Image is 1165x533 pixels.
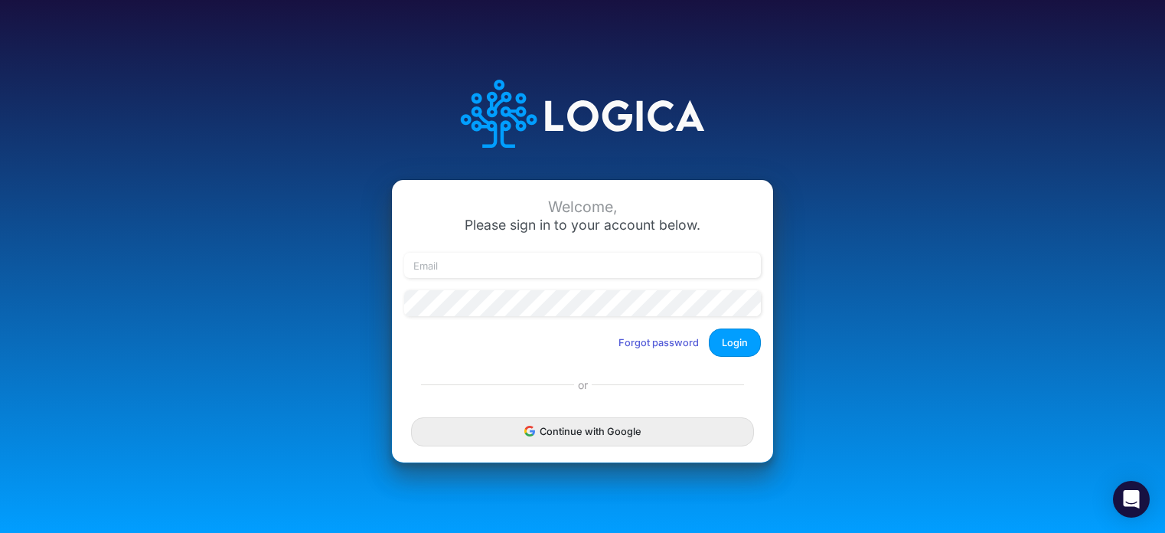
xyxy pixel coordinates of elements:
[1113,481,1150,518] div: Open Intercom Messenger
[709,329,761,357] button: Login
[465,217,700,233] span: Please sign in to your account below.
[609,330,709,355] button: Forgot password
[411,417,754,446] button: Continue with Google
[404,253,761,279] input: Email
[404,198,761,216] div: Welcome,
